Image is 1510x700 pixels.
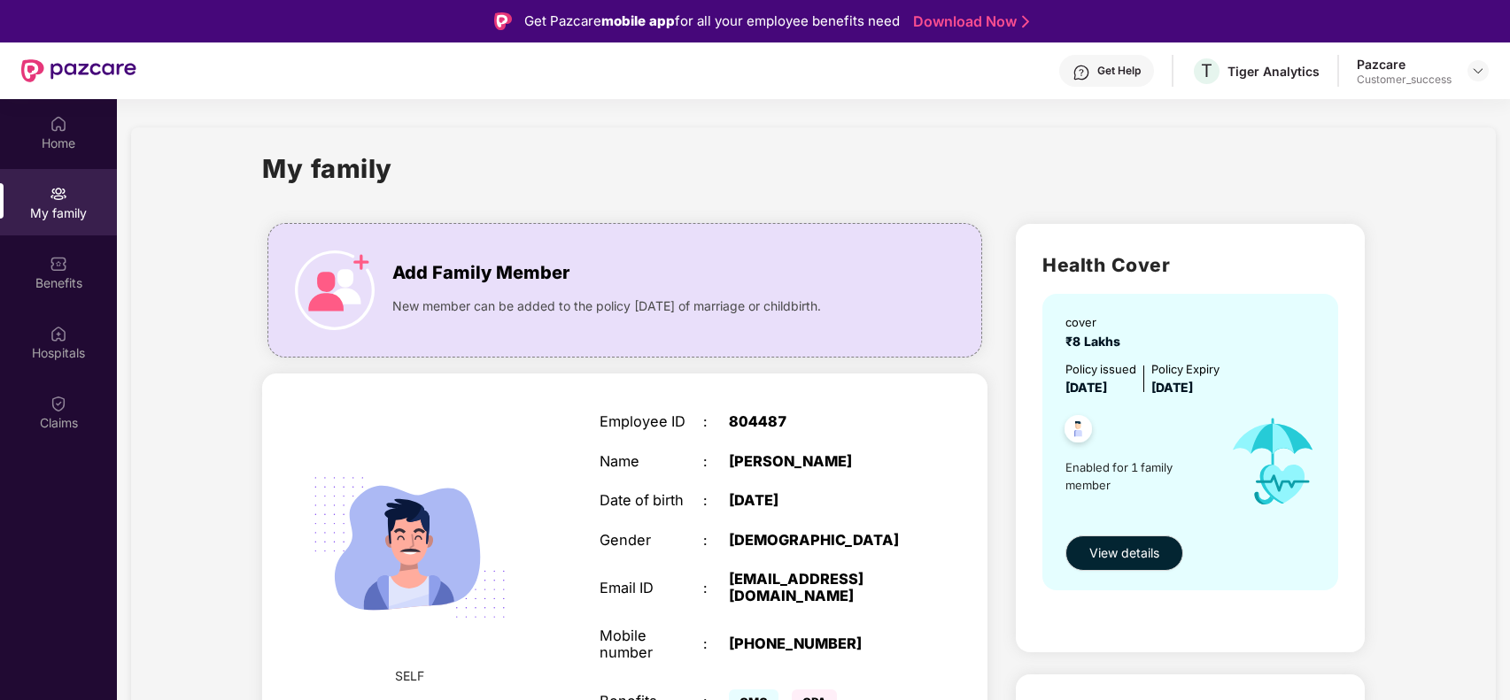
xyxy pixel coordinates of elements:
span: Enabled for 1 family member [1065,458,1212,495]
img: New Pazcare Logo [21,59,136,82]
strong: mobile app [601,12,675,29]
div: : [703,492,729,509]
div: Tiger Analytics [1227,63,1320,80]
div: : [703,580,729,596]
div: cover [1065,313,1127,331]
div: Date of birth [600,492,702,509]
div: Get Help [1097,64,1141,78]
span: Add Family Member [392,259,569,287]
img: svg+xml;base64,PHN2ZyBpZD0iSGVscC0zMngzMiIgeG1sbnM9Imh0dHA6Ly93d3cudzMub3JnLzIwMDAvc3ZnIiB3aWR0aD... [1072,64,1090,81]
div: Pazcare [1357,56,1452,73]
span: [DATE] [1065,380,1107,395]
button: View details [1065,535,1183,571]
span: T [1201,60,1212,81]
img: svg+xml;base64,PHN2ZyBpZD0iSG9zcGl0YWxzIiB4bWxucz0iaHR0cDovL3d3dy53My5vcmcvMjAwMC9zdmciIHdpZHRoPS... [50,325,67,342]
img: svg+xml;base64,PHN2ZyB3aWR0aD0iMjAiIGhlaWdodD0iMjAiIHZpZXdCb3g9IjAgMCAyMCAyMCIgZmlsbD0ibm9uZSIgeG... [50,185,67,203]
img: svg+xml;base64,PHN2ZyBpZD0iSG9tZSIgeG1sbnM9Imh0dHA6Ly93d3cudzMub3JnLzIwMDAvc3ZnIiB3aWR0aD0iMjAiIG... [50,115,67,133]
div: : [703,635,729,652]
img: Stroke [1022,12,1029,31]
img: svg+xml;base64,PHN2ZyBpZD0iQ2xhaW0iIHhtbG5zPSJodHRwOi8vd3d3LnczLm9yZy8yMDAwL3N2ZyIgd2lkdGg9IjIwIi... [50,395,67,412]
span: SELF [395,666,424,686]
div: Mobile number [600,627,702,662]
span: ₹8 Lakhs [1065,334,1127,349]
img: svg+xml;base64,PHN2ZyBpZD0iRHJvcGRvd24tMzJ4MzIiIHhtbG5zPSJodHRwOi8vd3d3LnczLm9yZy8yMDAwL3N2ZyIgd2... [1471,64,1485,78]
span: [DATE] [1151,380,1193,395]
h1: My family [262,149,392,188]
div: Policy Expiry [1151,360,1220,378]
img: svg+xml;base64,PHN2ZyB4bWxucz0iaHR0cDovL3d3dy53My5vcmcvMjAwMC9zdmciIHdpZHRoPSIyMjQiIGhlaWdodD0iMT... [290,428,529,666]
div: [DATE] [729,492,910,509]
div: Name [600,453,702,470]
div: Get Pazcare for all your employee benefits need [524,11,900,32]
span: New member can be added to the policy [DATE] of marriage or childbirth. [392,296,821,316]
div: [EMAIL_ADDRESS][DOMAIN_NAME] [729,571,910,605]
a: Download Now [913,12,1024,31]
div: Email ID [600,580,702,596]
div: 804487 [729,413,910,430]
div: [PERSON_NAME] [729,453,910,470]
img: icon [1213,397,1334,527]
div: Customer_success [1357,73,1452,87]
img: svg+xml;base64,PHN2ZyBpZD0iQmVuZWZpdHMiIHhtbG5zPSJodHRwOi8vd3d3LnczLm9yZy8yMDAwL3N2ZyIgd2lkdGg9Ij... [50,255,67,273]
img: icon [295,250,375,330]
div: : [703,532,729,549]
div: [PHONE_NUMBER] [729,635,910,652]
img: Logo [494,12,512,30]
span: View details [1089,543,1159,563]
h2: Health Cover [1042,250,1337,280]
img: svg+xml;base64,PHN2ZyB4bWxucz0iaHR0cDovL3d3dy53My5vcmcvMjAwMC9zdmciIHdpZHRoPSI0OC45NDMiIGhlaWdodD... [1057,410,1100,453]
div: : [703,413,729,430]
div: Gender [600,532,702,549]
div: Employee ID [600,413,702,430]
div: Policy issued [1065,360,1136,378]
div: [DEMOGRAPHIC_DATA] [729,532,910,549]
div: : [703,453,729,470]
